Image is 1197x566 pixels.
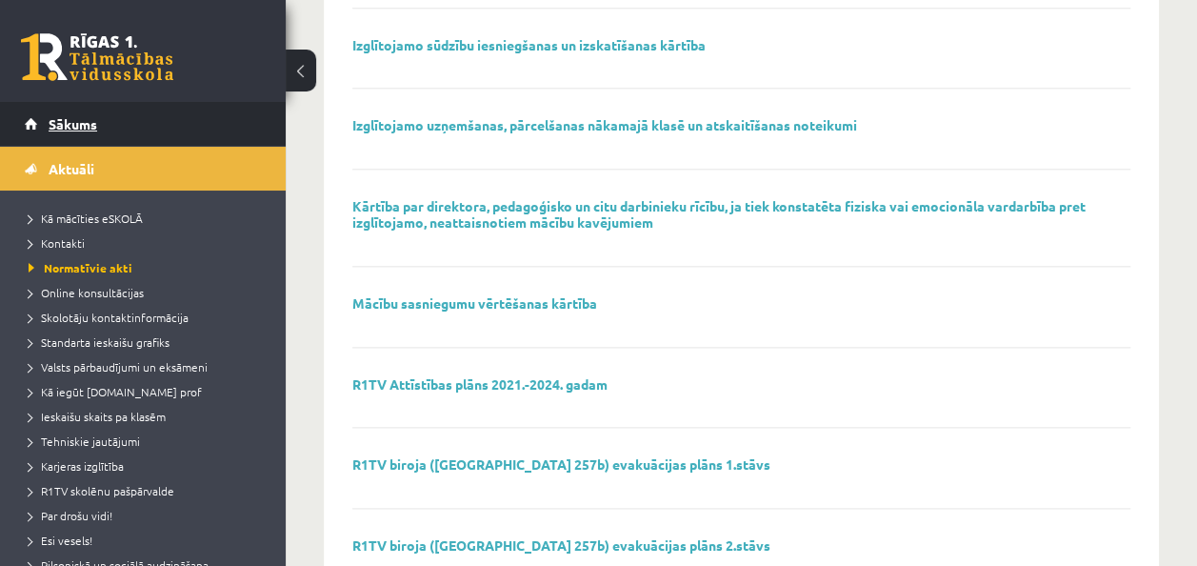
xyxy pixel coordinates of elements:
a: R1TV Attīstības plāns 2021.-2024. gadam [352,375,608,393]
span: Sākums [49,115,97,132]
a: R1TV biroja ([GEOGRAPHIC_DATA] 257b) evakuācijas plāns 2.stāvs [352,536,770,554]
a: Mācību sasniegumu vērtēšanas kārtība [352,294,597,312]
a: Standarta ieskaišu grafiks [29,334,267,351]
span: Ieskaišu skaits pa klasēm [29,409,166,424]
a: Online konsultācijas [29,284,267,301]
a: Aktuāli [25,147,262,191]
span: Kontakti [29,235,85,251]
span: Normatīvie akti [29,260,132,275]
a: Valsts pārbaudījumi un eksāmeni [29,358,267,375]
span: Esi vesels! [29,533,92,548]
span: Par drošu vidi! [29,508,112,523]
a: Skolotāju kontaktinformācija [29,309,267,326]
a: Par drošu vidi! [29,507,267,524]
span: Online konsultācijas [29,285,144,300]
span: Karjeras izglītība [29,458,124,474]
a: R1TV biroja ([GEOGRAPHIC_DATA] 257b) evakuācijas plāns 1.stāvs [352,455,770,473]
span: Skolotāju kontaktinformācija [29,310,189,325]
a: Sākums [25,102,262,146]
a: Ieskaišu skaits pa klasēm [29,408,267,425]
a: Izglītojamo uzņemšanas, pārcelšanas nākamajā klasē un atskaitīšanas noteikumi [352,116,857,133]
a: Rīgas 1. Tālmācības vidusskola [21,33,173,81]
span: Valsts pārbaudījumi un eksāmeni [29,359,208,374]
a: Kā iegūt [DOMAIN_NAME] prof [29,383,267,400]
a: R1TV skolēnu pašpārvalde [29,482,267,499]
a: Kārtība par direktora, pedagoģisko un citu darbinieku rīcību, ja tiek konstatēta fiziska vai emoc... [352,197,1086,231]
span: R1TV skolēnu pašpārvalde [29,483,174,498]
span: Kā iegūt [DOMAIN_NAME] prof [29,384,202,399]
span: Tehniskie jautājumi [29,434,140,449]
a: Normatīvie akti [29,259,267,276]
a: Kā mācīties eSKOLĀ [29,210,267,227]
a: Esi vesels! [29,532,267,549]
a: Karjeras izglītība [29,457,267,475]
a: Izglītojamo sūdzību iesniegšanas un izskatīšanas kārtība [352,36,706,53]
a: Kontakti [29,234,267,252]
span: Kā mācīties eSKOLĀ [29,211,143,226]
span: Standarta ieskaišu grafiks [29,334,170,350]
span: Aktuāli [49,160,94,177]
a: Tehniskie jautājumi [29,433,267,450]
